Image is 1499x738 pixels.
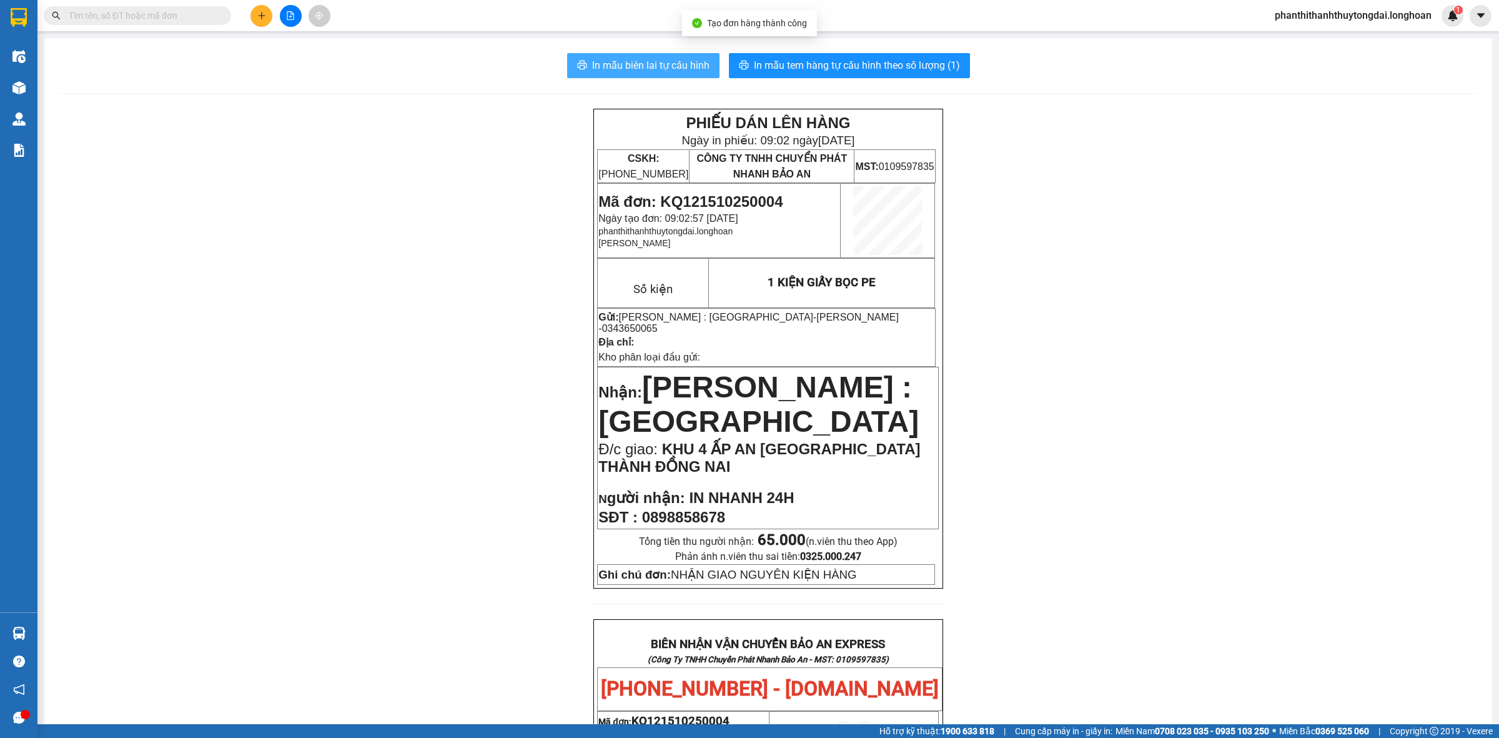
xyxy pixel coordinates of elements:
[286,11,295,20] span: file-add
[280,5,302,27] button: file-add
[12,50,26,63] img: warehouse-icon
[681,134,854,147] span: Ngày in phiếu: 09:02 ngày
[1155,726,1269,736] strong: 0708 023 035 - 0935 103 250
[598,337,634,347] strong: Địa chỉ:
[941,726,994,736] strong: 1900 633 818
[13,712,25,724] span: message
[628,153,660,164] strong: CSKH:
[1004,724,1006,738] span: |
[598,193,783,210] span: Mã đơn: KQ121510250004
[11,8,27,27] img: logo-vxr
[1378,724,1380,738] span: |
[818,134,855,147] span: [DATE]
[855,161,934,172] span: 0109597835
[598,352,700,362] span: Kho phân loại đầu gửi:
[1265,7,1442,23] span: phanthithanhthuytongdai.longhoan
[1279,724,1369,738] span: Miền Bắc
[1015,724,1112,738] span: Cung cấp máy in - giấy in:
[1315,726,1369,736] strong: 0369 525 060
[13,684,25,696] span: notification
[598,509,638,526] strong: SĐT :
[1430,727,1438,736] span: copyright
[729,53,970,78] button: printerIn mẫu tem hàng tự cấu hình theo số lượng (1)
[601,677,939,701] span: [PHONE_NUMBER] - [DOMAIN_NAME]
[598,312,899,334] span: -
[1454,6,1463,14] sup: 1
[1475,10,1487,21] span: caret-down
[607,489,685,506] span: gười nhận:
[598,153,688,179] span: [PHONE_NUMBER]
[12,627,26,640] img: warehouse-icon
[1116,724,1269,738] span: Miền Nam
[879,724,994,738] span: Hỗ trợ kỹ thuật:
[631,714,730,728] span: KQ121510250004
[13,656,25,667] span: question-circle
[768,276,876,289] span: 1 KIỆN GIẤY BỌC PE
[598,226,733,236] span: phanthithanhthuytongdai.longhoan
[1447,10,1458,21] img: icon-new-feature
[12,144,26,157] img: solution-icon
[739,60,749,72] span: printer
[52,11,61,20] span: search
[598,371,919,438] span: [PERSON_NAME] : [GEOGRAPHIC_DATA]
[675,551,861,562] span: Phản ánh n.viên thu sai tiền:
[577,60,587,72] span: printer
[1456,6,1460,14] span: 1
[1470,5,1492,27] button: caret-down
[598,717,730,727] span: Mã đơn:
[707,18,807,28] span: Tạo đơn hàng thành công
[598,568,856,581] span: NHẬN GIAO NGUYÊN KIỆN HÀNG
[315,11,324,20] span: aim
[598,441,661,457] span: Đ/c giao:
[567,53,720,78] button: printerIn mẫu biên lai tự cấu hình
[758,531,806,549] strong: 65.000
[1272,729,1276,734] span: ⚪️
[12,112,26,126] img: warehouse-icon
[598,384,642,401] span: Nhận:
[696,153,847,179] span: CÔNG TY TNHH CHUYỂN PHÁT NHANH BẢO AN
[689,489,794,506] span: IN NHANH 24H
[598,238,670,248] span: [PERSON_NAME]
[758,536,898,547] span: (n.viên thu theo App)
[639,536,898,547] span: Tổng tiền thu người nhận:
[598,312,899,334] span: [PERSON_NAME] -
[12,81,26,94] img: warehouse-icon
[598,568,671,581] strong: Ghi chú đơn:
[309,5,330,27] button: aim
[651,637,885,651] strong: BIÊN NHẬN VẬN CHUYỂN BẢO AN EXPRESS
[602,323,658,334] span: 0343650065
[592,57,710,73] span: In mẫu biên lai tự cấu hình
[598,441,920,475] span: KHU 4 ẤP AN [GEOGRAPHIC_DATA] THÀNH ĐỒNG NAI
[250,5,272,27] button: plus
[257,11,266,20] span: plus
[598,492,685,506] strong: N
[598,312,618,322] strong: Gửi:
[692,18,702,28] span: check-circle
[754,57,960,73] span: In mẫu tem hàng tự cấu hình theo số lượng (1)
[686,114,850,131] strong: PHIẾU DÁN LÊN HÀNG
[800,551,861,562] strong: 0325.000.247
[642,509,725,526] span: 0898858678
[69,9,216,22] input: Tìm tên, số ĐT hoặc mã đơn
[619,312,813,322] span: [PERSON_NAME] : [GEOGRAPHIC_DATA]
[648,655,889,664] strong: (Công Ty TNHH Chuyển Phát Nhanh Bảo An - MST: 0109597835)
[633,282,673,296] span: Số kiện
[855,161,878,172] strong: MST:
[598,213,738,224] span: Ngày tạo đơn: 09:02:57 [DATE]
